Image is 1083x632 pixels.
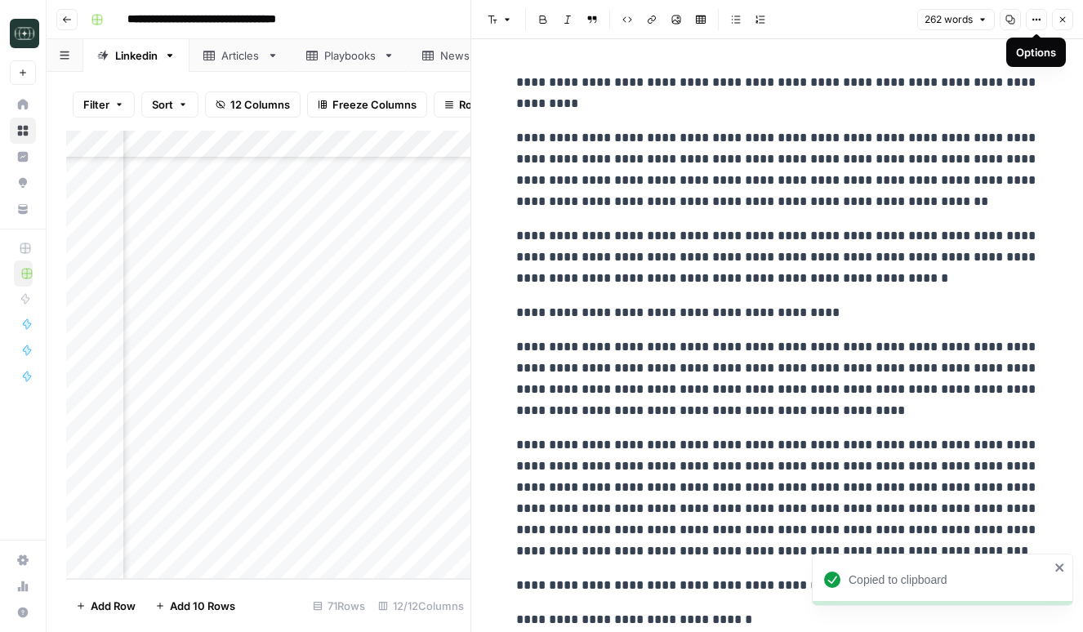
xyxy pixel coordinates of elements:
span: Add Row [91,598,136,614]
button: 12 Columns [205,91,301,118]
a: Settings [10,547,36,573]
span: Add 10 Rows [170,598,235,614]
a: Linkedin [83,39,189,72]
a: Insights [10,144,36,170]
button: 262 words [917,9,995,30]
button: Workspace: Catalyst [10,13,36,54]
a: Browse [10,118,36,144]
a: Articles [189,39,292,72]
a: Playbooks [292,39,408,72]
button: Sort [141,91,198,118]
button: Freeze Columns [307,91,427,118]
button: Filter [73,91,135,118]
span: Row Height [459,96,518,113]
a: Home [10,91,36,118]
span: Freeze Columns [332,96,417,113]
button: Add Row [66,593,145,619]
button: close [1054,561,1066,574]
span: 12 Columns [230,96,290,113]
div: Copied to clipboard [849,572,1050,588]
div: Linkedin [115,47,158,64]
button: Add 10 Rows [145,593,245,619]
div: Options [1016,44,1056,60]
div: Articles [221,47,261,64]
span: Filter [83,96,109,113]
a: Usage [10,573,36,599]
a: Your Data [10,196,36,222]
img: Catalyst Logo [10,19,39,48]
a: Opportunities [10,170,36,196]
a: Newsletter [408,39,529,72]
div: Newsletter [440,47,497,64]
span: 262 words [925,12,973,27]
div: Playbooks [324,47,377,64]
div: 12/12 Columns [372,593,470,619]
button: Row Height [434,91,528,118]
button: Help + Support [10,599,36,625]
div: 71 Rows [306,593,372,619]
span: Sort [152,96,173,113]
